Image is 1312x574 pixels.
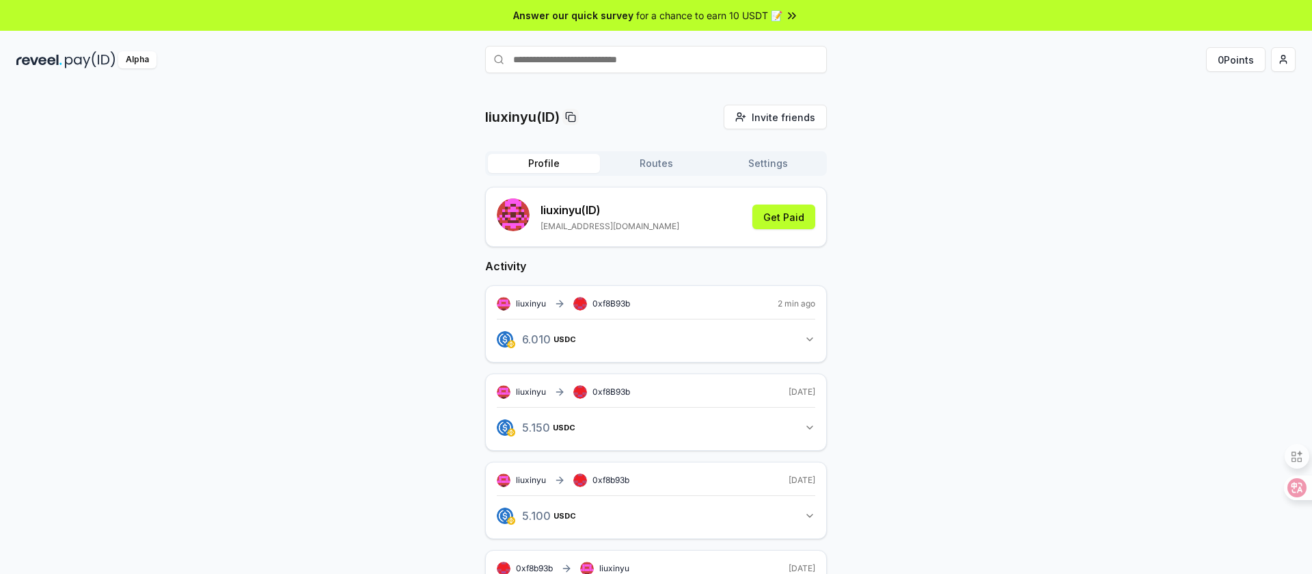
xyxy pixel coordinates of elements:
span: 2 min ago [778,298,815,309]
button: 5.150USDC [497,416,815,439]
button: Profile [488,154,600,173]
span: liuxinyu [516,298,546,309]
p: liuxinyu (ID) [541,202,679,218]
button: 0Points [1206,47,1266,72]
img: logo.png [507,340,515,348]
span: 0xf8B93b [592,387,630,397]
img: reveel_dark [16,51,62,68]
span: Invite friends [752,110,815,125]
div: Alpha [118,51,156,68]
span: [DATE] [789,563,815,574]
img: logo.png [507,428,515,436]
img: logo.png [497,419,513,436]
span: liuxinyu [599,563,629,574]
span: 0xf8B93b [592,298,630,309]
span: liuxinyu [516,387,546,397]
button: Settings [712,154,824,173]
span: 0xf8b93b [592,475,629,485]
button: Get Paid [752,205,815,229]
button: 6.010USDC [497,328,815,351]
span: Answer our quick survey [513,8,633,23]
p: liuxinyu(ID) [485,107,560,127]
img: logo.png [507,517,515,525]
span: [DATE] [789,475,815,486]
span: 0xf8b93b [516,563,553,573]
span: [DATE] [789,387,815,397]
button: Invite friends [724,105,827,129]
img: logo.png [497,331,513,348]
button: Routes [600,154,712,173]
span: for a chance to earn 10 USDT 📝 [636,8,782,23]
span: liuxinyu [516,475,546,486]
h2: Activity [485,258,827,274]
p: [EMAIL_ADDRESS][DOMAIN_NAME] [541,221,679,232]
button: 5.100USDC [497,504,815,527]
img: pay_id [65,51,115,68]
img: logo.png [497,508,513,524]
